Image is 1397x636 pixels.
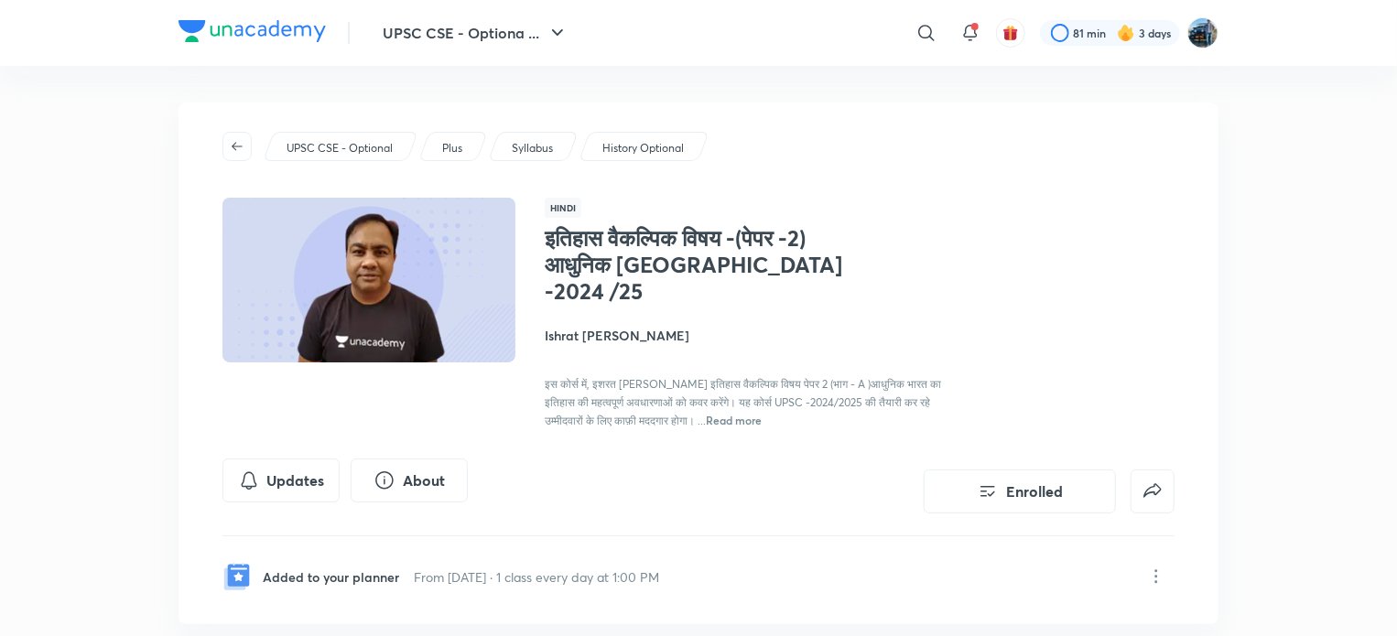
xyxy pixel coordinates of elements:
[220,196,518,364] img: Thumbnail
[509,140,557,156] a: Syllabus
[996,18,1025,48] button: avatar
[602,140,684,156] p: History Optional
[179,20,326,47] a: Company Logo
[351,458,468,502] button: About
[442,140,462,156] p: Plus
[439,140,466,156] a: Plus
[924,469,1116,513] button: Enrolled
[706,413,762,427] span: Read more
[414,567,659,587] p: From [DATE] · 1 class every day at 1:00 PM
[600,140,688,156] a: History Optional
[222,458,340,502] button: Updates
[263,567,399,587] p: Added to your planner
[545,225,844,304] h1: इतिहास वैकल्पिक विषय -(पेपर -2) आधुनिक [GEOGRAPHIC_DATA] -2024 /25
[1187,17,1218,49] img: I A S babu
[1131,469,1175,513] button: false
[545,377,941,427] span: इस कोर्स में, इशरत [PERSON_NAME] इतिहास वैकल्पिक विषय पेपर 2 (भाग - A )आधुनिक भारत का इतिहास की म...
[545,326,955,345] h4: Ishrat [PERSON_NAME]
[372,15,579,51] button: UPSC CSE - Optiona ...
[1002,25,1019,41] img: avatar
[1117,24,1135,42] img: streak
[179,20,326,42] img: Company Logo
[545,198,581,218] span: Hindi
[512,140,553,156] p: Syllabus
[284,140,396,156] a: UPSC CSE - Optional
[287,140,393,156] p: UPSC CSE - Optional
